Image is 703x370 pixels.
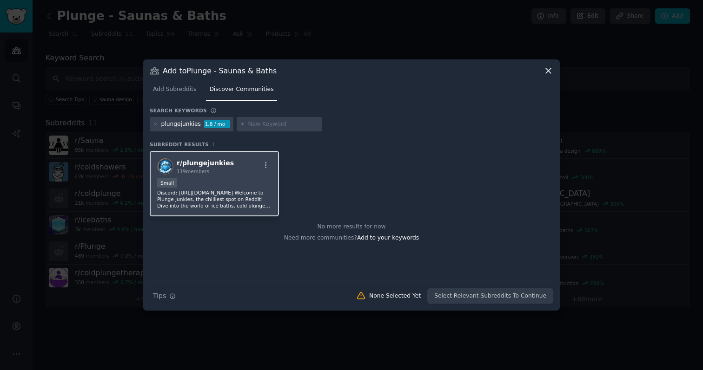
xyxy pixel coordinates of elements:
img: plungejunkies [157,158,173,175]
span: 119 members [177,169,209,174]
span: Add Subreddits [153,85,196,94]
div: Small [157,178,177,188]
span: Tips [153,291,166,301]
div: No more results for now [150,223,553,231]
a: Discover Communities [206,82,277,101]
p: Discord: [URL][DOMAIN_NAME] Welcome to Plunge Junkies, the chilliest spot on Reddit! Dive into th... [157,189,272,209]
div: plungejunkies [161,120,201,129]
h3: Search keywords [150,107,207,114]
span: Add to your keywords [357,234,419,241]
h3: Add to Plunge - Saunas & Baths [163,66,277,76]
span: r/ plungejunkies [177,159,234,167]
div: None Selected Yet [369,292,421,300]
button: Tips [150,288,179,304]
div: Need more communities? [150,231,553,242]
a: Add Subreddits [150,82,199,101]
input: New Keyword [248,120,318,129]
span: Subreddit Results [150,141,209,148]
span: Discover Communities [209,85,273,94]
span: 1 [212,142,215,147]
div: 1.8 / mo [204,120,230,129]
